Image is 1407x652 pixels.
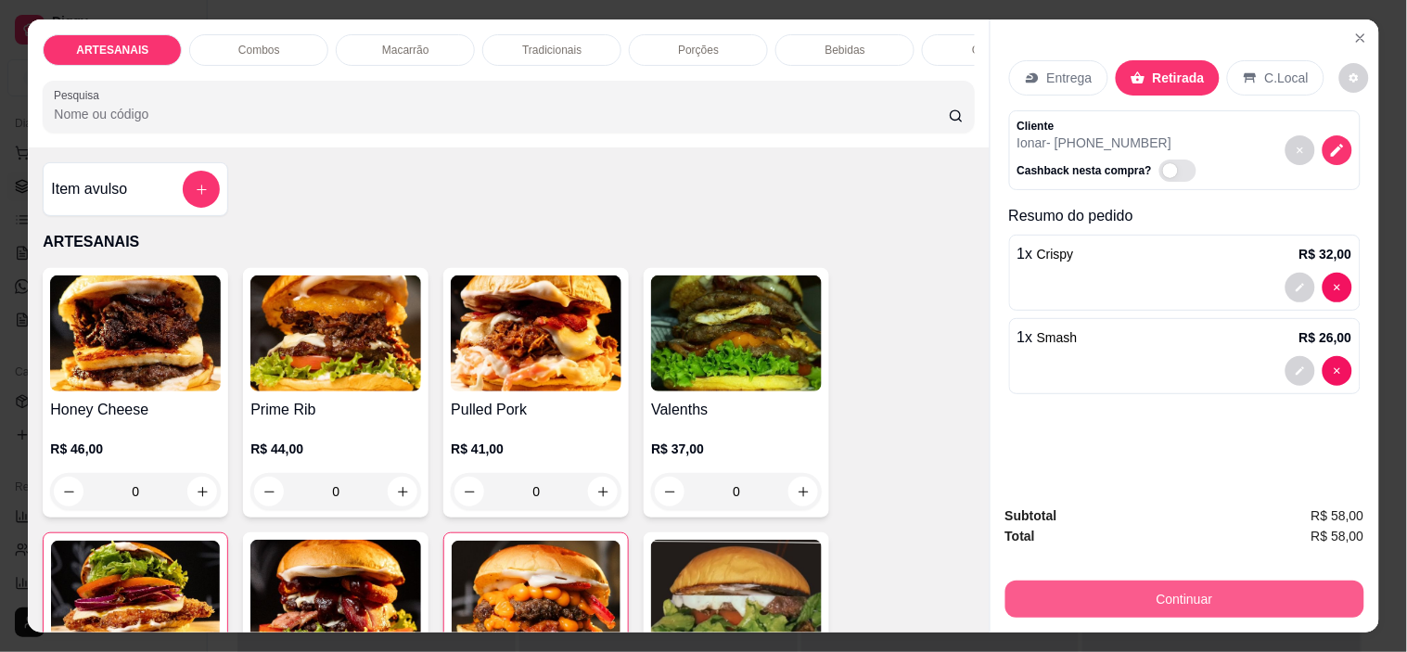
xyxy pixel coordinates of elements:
[451,275,621,391] img: product-image
[1339,63,1369,93] button: decrease-product-quantity
[76,43,148,58] p: ARTESANAIS
[825,43,865,58] p: Bebidas
[50,440,221,458] p: R$ 46,00
[1017,326,1078,349] p: 1 x
[1299,328,1352,347] p: R$ 26,00
[1017,134,1204,152] p: Ionar - [PHONE_NUMBER]
[1285,356,1315,386] button: decrease-product-quantity
[51,178,127,200] h4: Item avulso
[972,43,1011,58] p: Cremes
[1311,526,1364,546] span: R$ 58,00
[678,43,719,58] p: Porções
[522,43,582,58] p: Tradicionais
[43,231,974,253] p: ARTESANAIS
[1311,505,1364,526] span: R$ 58,00
[651,275,822,391] img: product-image
[1037,247,1074,262] span: Crispy
[1265,69,1309,87] p: C.Local
[183,171,220,208] button: add-separate-item
[1017,243,1074,265] p: 1 x
[651,440,822,458] p: R$ 37,00
[1017,119,1204,134] p: Cliente
[1323,356,1352,386] button: decrease-product-quantity
[250,399,421,421] h4: Prime Rib
[250,440,421,458] p: R$ 44,00
[1005,508,1057,523] strong: Subtotal
[1299,245,1352,263] p: R$ 32,00
[1323,273,1352,302] button: decrease-product-quantity
[451,399,621,421] h4: Pulled Pork
[50,399,221,421] h4: Honey Cheese
[1285,273,1315,302] button: decrease-product-quantity
[50,275,221,391] img: product-image
[1323,135,1352,165] button: decrease-product-quantity
[1346,23,1375,53] button: Close
[1017,163,1152,178] p: Cashback nesta compra?
[651,399,822,421] h4: Valenths
[1159,160,1204,182] label: Automatic updates
[1005,529,1035,543] strong: Total
[250,275,421,391] img: product-image
[1009,205,1361,227] p: Resumo do pedido
[54,87,106,103] label: Pesquisa
[54,105,949,123] input: Pesquisa
[1153,69,1205,87] p: Retirada
[238,43,280,58] p: Combos
[1285,135,1315,165] button: decrease-product-quantity
[1037,330,1078,345] span: Smash
[382,43,429,58] p: Macarrão
[1047,69,1093,87] p: Entrega
[1005,581,1364,618] button: Continuar
[451,440,621,458] p: R$ 41,00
